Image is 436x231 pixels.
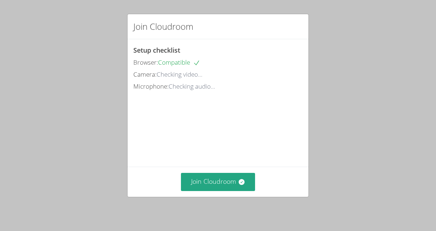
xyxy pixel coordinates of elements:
button: Join Cloudroom [181,173,255,191]
span: Camera: [133,70,157,78]
span: Browser: [133,58,158,66]
h2: Join Cloudroom [133,20,193,33]
span: Compatible [158,58,200,66]
span: Microphone: [133,82,169,90]
span: Setup checklist [133,46,180,54]
span: Checking video... [157,70,202,78]
span: Checking audio... [169,82,215,90]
